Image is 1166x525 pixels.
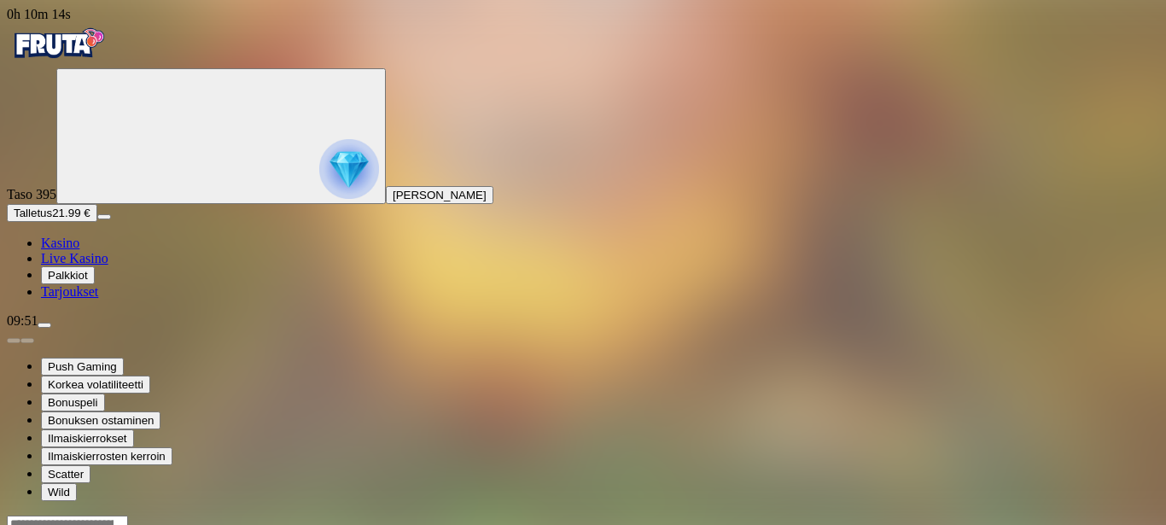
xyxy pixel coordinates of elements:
[48,486,70,499] span: Wild
[7,22,109,65] img: Fruta
[48,468,84,481] span: Scatter
[41,394,105,411] button: Bonuspeli
[48,450,166,463] span: Ilmaiskierrosten kerroin
[41,236,79,250] a: diamond iconKasino
[393,189,487,201] span: [PERSON_NAME]
[48,414,154,427] span: Bonuksen ostaminen
[7,187,56,201] span: Taso 395
[41,358,124,376] button: Push Gaming
[319,139,379,199] img: reward progress
[41,284,98,299] span: Tarjoukset
[7,53,109,67] a: Fruta
[41,266,95,284] button: reward iconPalkkiot
[20,338,34,343] button: next slide
[386,186,493,204] button: [PERSON_NAME]
[7,313,38,328] span: 09:51
[7,338,20,343] button: prev slide
[41,236,79,250] span: Kasino
[41,483,77,501] button: Wild
[52,207,90,219] span: 21.99 €
[41,376,150,394] button: Korkea volatiliteetti
[38,323,51,328] button: menu
[41,284,98,299] a: gift-inverted iconTarjoukset
[56,68,386,204] button: reward progress
[48,360,117,373] span: Push Gaming
[41,465,90,483] button: Scatter
[7,22,1159,300] nav: Primary
[41,411,160,429] button: Bonuksen ostaminen
[14,207,52,219] span: Talletus
[48,378,143,391] span: Korkea volatiliteetti
[48,396,98,409] span: Bonuspeli
[41,251,108,265] span: Live Kasino
[48,269,88,282] span: Palkkiot
[48,432,127,445] span: Ilmaiskierrokset
[7,7,71,21] span: user session time
[97,214,111,219] button: menu
[41,251,108,265] a: poker-chip iconLive Kasino
[41,429,134,447] button: Ilmaiskierrokset
[41,447,172,465] button: Ilmaiskierrosten kerroin
[7,204,97,222] button: Talletusplus icon21.99 €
